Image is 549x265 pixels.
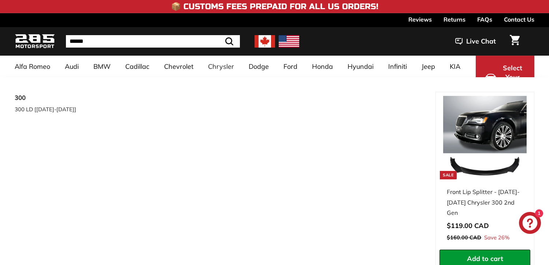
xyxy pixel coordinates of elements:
span: Live Chat [466,37,496,46]
a: Cart [505,29,524,54]
a: BMW [86,56,118,77]
a: Dodge [241,56,276,77]
img: Logo_285_Motorsport_areodynamics_components [15,33,55,50]
a: FAQs [477,13,492,26]
a: Returns [444,13,465,26]
button: Live Chat [446,32,505,51]
a: Infiniti [381,56,414,77]
a: Jeep [414,56,442,77]
a: Audi [58,56,86,77]
span: Select Your Vehicle [500,63,525,92]
a: Alfa Romeo [7,56,58,77]
span: Add to cart [467,254,503,263]
input: Search [66,35,240,48]
a: Reviews [408,13,432,26]
inbox-online-store-chat: Shopify online store chat [517,212,543,236]
h4: 📦 Customs Fees Prepaid for All US Orders! [171,2,378,11]
a: Contact Us [504,13,534,26]
a: Honda [305,56,340,77]
a: Chrysler [201,56,241,77]
a: 300 [15,92,101,104]
div: Front Lip Splitter - [DATE]-[DATE] Chrysler 300 2nd Gen [447,187,523,218]
a: Chevrolet [157,56,201,77]
a: Hyundai [340,56,381,77]
a: Cadillac [118,56,157,77]
div: Sale [440,171,457,179]
span: $160.00 CAD [447,234,481,241]
span: Save 26% [484,233,509,243]
a: Ford [276,56,305,77]
span: $119.00 CAD [447,221,489,230]
a: KIA [442,56,468,77]
a: Sale Front Lip Splitter - [DATE]-[DATE] Chrysler 300 2nd Gen Save 26% [439,92,530,250]
a: 300 LD [[DATE]-[DATE]] [15,104,101,115]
